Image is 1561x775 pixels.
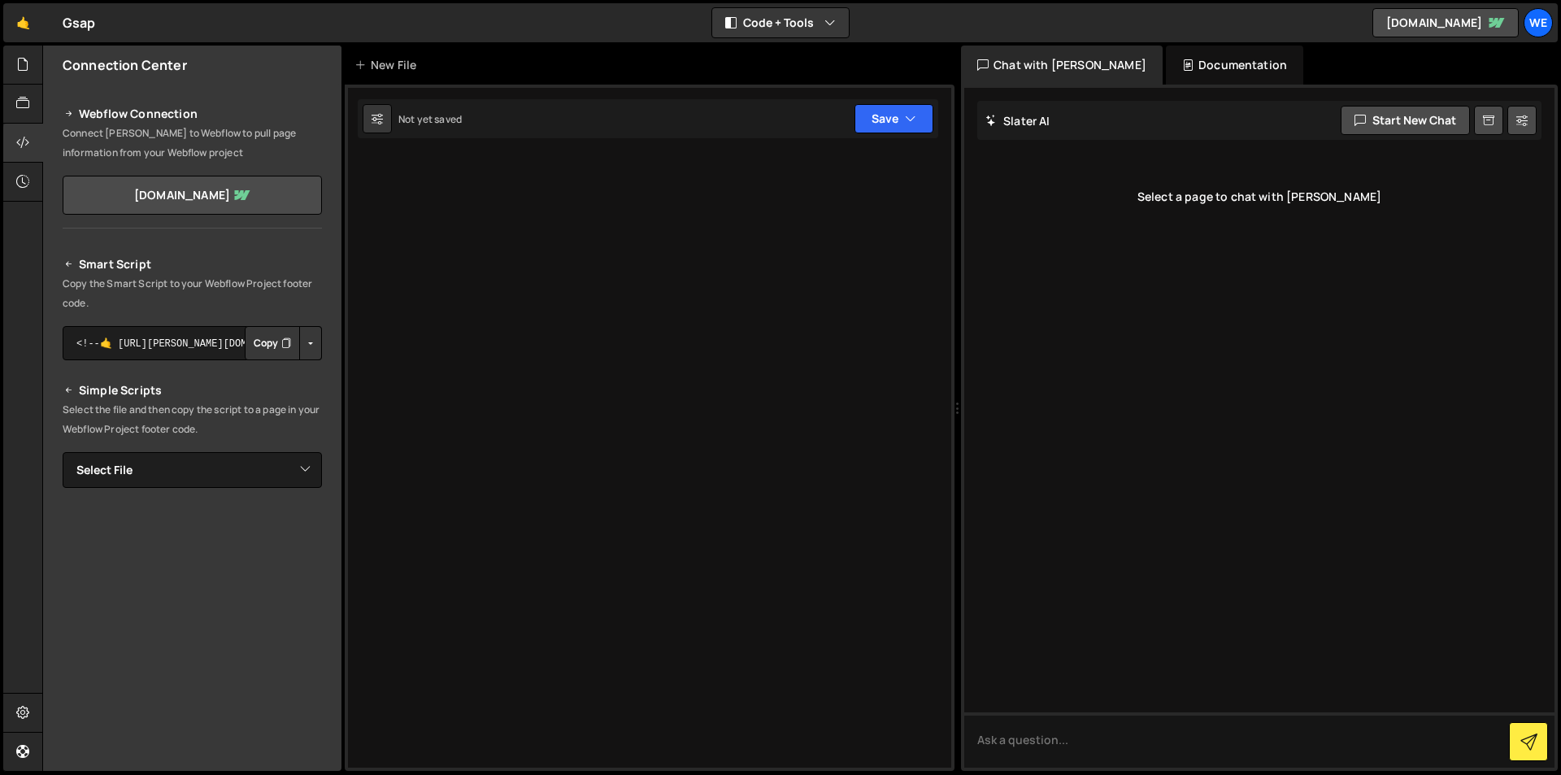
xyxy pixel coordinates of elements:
[63,515,324,661] iframe: YouTube video player
[63,56,187,74] h2: Connection Center
[63,13,96,33] div: Gsap
[245,326,322,360] div: Button group with nested dropdown
[985,113,1050,128] h2: Slater AI
[961,46,1163,85] div: Chat with [PERSON_NAME]
[245,326,300,360] button: Copy
[1524,8,1553,37] a: we
[63,124,322,163] p: Connect [PERSON_NAME] to Webflow to pull page information from your Webflow project
[63,381,322,400] h2: Simple Scripts
[3,3,43,42] a: 🤙
[63,255,322,274] h2: Smart Script
[1341,106,1470,135] button: Start new chat
[1166,46,1303,85] div: Documentation
[1372,8,1519,37] a: [DOMAIN_NAME]
[354,57,423,73] div: New File
[63,326,322,360] textarea: <!--🤙 [URL][PERSON_NAME][DOMAIN_NAME]> <script>document.addEventListener("DOMContentLoaded", func...
[63,104,322,124] h2: Webflow Connection
[712,8,849,37] button: Code + Tools
[63,176,322,215] a: [DOMAIN_NAME]
[398,112,462,126] div: Not yet saved
[63,400,322,439] p: Select the file and then copy the script to a page in your Webflow Project footer code.
[854,104,933,133] button: Save
[63,274,322,313] p: Copy the Smart Script to your Webflow Project footer code.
